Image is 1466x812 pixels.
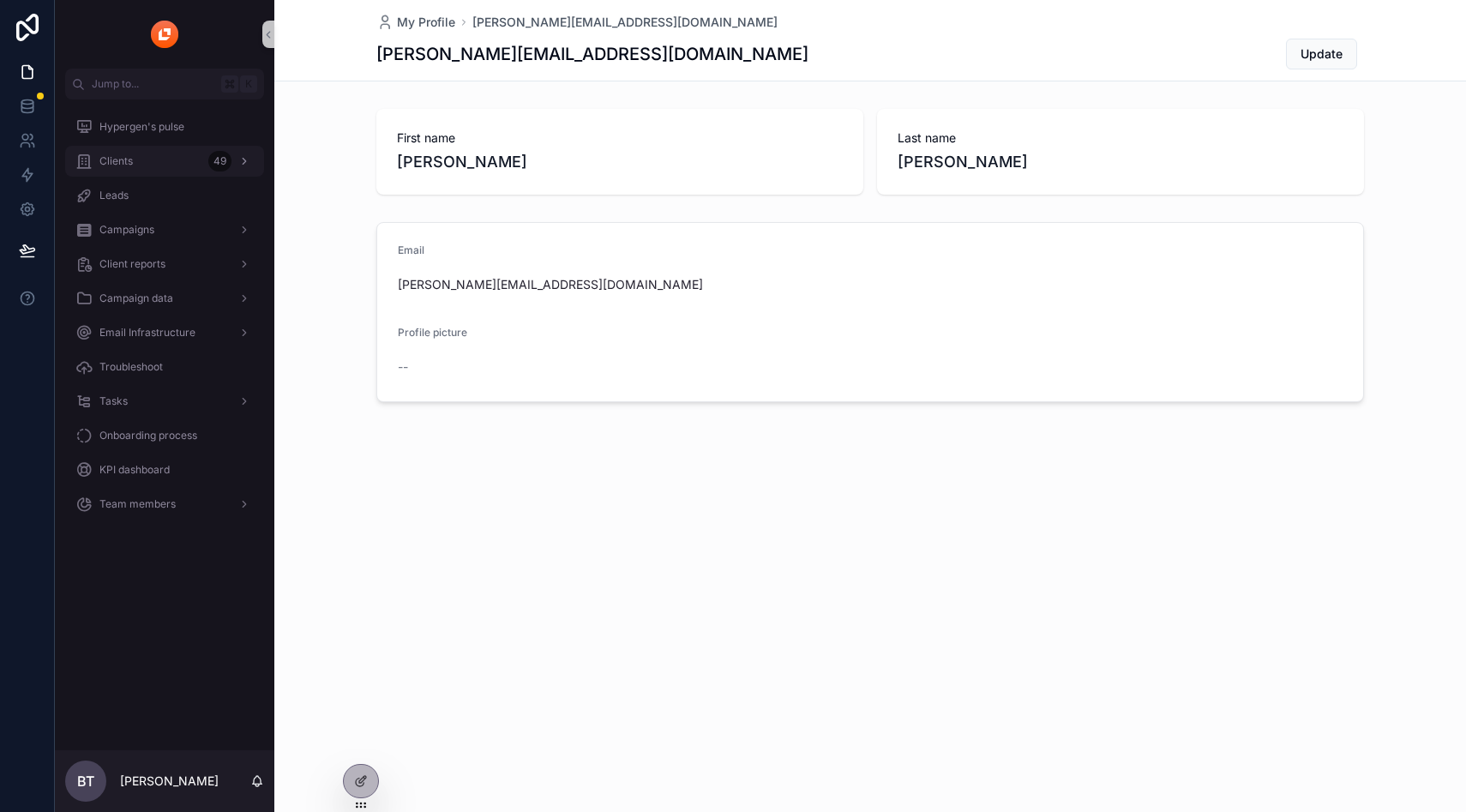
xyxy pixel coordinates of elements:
a: Onboarding process [65,420,264,451]
span: BT [77,771,94,791]
span: Hypergen's pulse [99,120,184,134]
p: [PERSON_NAME] [120,773,219,790]
span: K [242,77,255,91]
a: Email Infrastructure [65,317,264,348]
span: My Profile [397,14,455,31]
span: KPI dashboard [99,463,170,477]
a: Tasks [65,386,264,417]
div: scrollable content [55,99,274,542]
div: 49 [208,151,231,171]
span: Onboarding process [99,429,197,442]
span: Campaigns [99,223,154,237]
a: Clients49 [65,146,264,177]
span: [PERSON_NAME] [898,150,1343,174]
a: [PERSON_NAME][EMAIL_ADDRESS][DOMAIN_NAME] [398,276,703,293]
span: Jump to... [92,77,214,91]
span: -- [398,358,408,376]
a: [PERSON_NAME][EMAIL_ADDRESS][DOMAIN_NAME] [472,14,778,31]
span: Client reports [99,257,165,271]
span: Troubleshoot [99,360,163,374]
h1: [PERSON_NAME][EMAIL_ADDRESS][DOMAIN_NAME] [376,42,808,66]
a: Hypergen's pulse [65,111,264,142]
button: Jump to...K [65,69,264,99]
a: Campaigns [65,214,264,245]
a: Troubleshoot [65,352,264,382]
a: Campaign data [65,283,264,314]
span: Clients [99,154,133,168]
span: Tasks [99,394,128,408]
span: Profile picture [398,326,467,339]
a: My Profile [376,14,455,31]
span: Email Infrastructure [99,326,195,340]
span: Last name [898,129,1343,147]
img: App logo [151,21,178,48]
button: Update [1286,39,1357,69]
span: Leads [99,189,129,202]
span: Update [1301,45,1343,63]
span: Campaign data [99,292,173,305]
span: Team members [99,497,176,511]
a: KPI dashboard [65,454,264,485]
span: Email [398,244,424,256]
a: Client reports [65,249,264,280]
span: [PERSON_NAME] [397,150,843,174]
a: Leads [65,180,264,211]
a: Team members [65,489,264,520]
span: First name [397,129,843,147]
